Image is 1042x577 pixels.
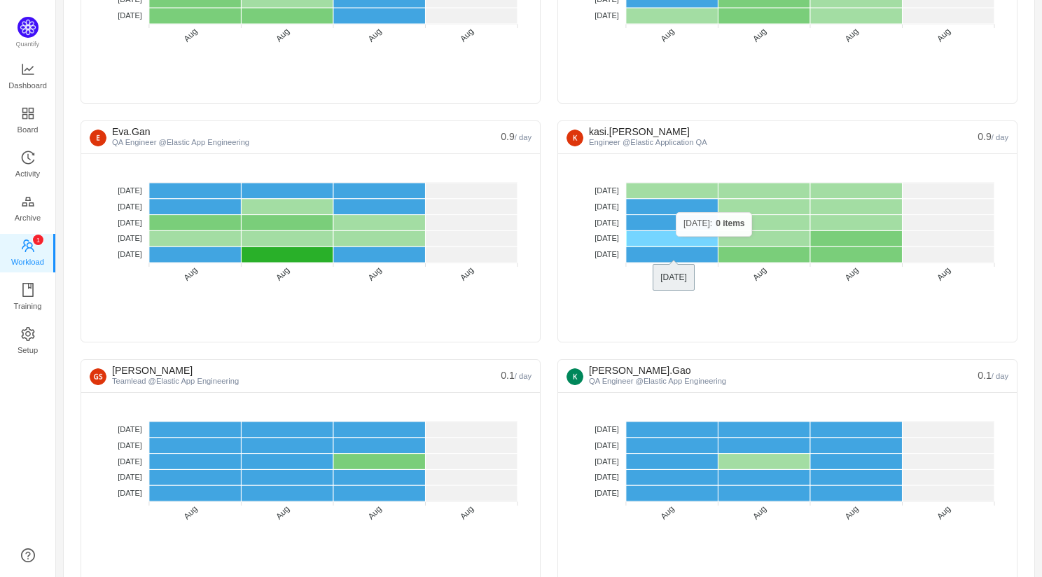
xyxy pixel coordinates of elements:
tspan: Aug [366,26,384,43]
tspan: [DATE] [595,473,619,481]
a: Setup [21,328,35,356]
a: Board [21,107,35,135]
i: icon: history [21,151,35,165]
tspan: Aug [458,26,475,43]
tspan: Aug [458,265,475,282]
tspan: [DATE] [118,186,142,195]
tspan: Aug [843,265,861,282]
tspan: [DATE] [118,441,142,450]
tspan: Aug [274,26,291,43]
tspan: [DATE] [595,186,619,195]
tspan: [DATE] [595,202,619,211]
tspan: [DATE] [595,250,619,258]
tspan: Aug [366,265,384,282]
tspan: [DATE] [118,250,142,258]
tspan: Aug [659,265,676,282]
tspan: [DATE] [595,457,619,465]
tspan: [DATE] [118,489,142,497]
small: QA Engineer @Elastic App Engineering [589,377,726,385]
span: Training [13,292,41,320]
tspan: Aug [751,265,768,282]
span: 0.9 [501,131,532,142]
div: [PERSON_NAME] [90,360,501,392]
a: icon: question-circle [21,548,35,562]
tspan: Aug [935,503,952,521]
i: icon: setting [21,327,35,341]
tspan: Aug [935,26,952,43]
tspan: Aug [366,503,384,521]
span: Activity [15,160,40,188]
img: db9b0180374ef44ddef8c70ff2503082 [567,130,583,146]
img: 1d0c4340f4bd8f0c32c0dd536355cc89 [567,368,583,385]
tspan: Aug [843,503,861,521]
small: Engineer @Elastic Application QA [589,138,707,146]
div: Eva.Gan [90,121,501,153]
tspan: Aug [935,265,952,282]
tspan: Aug [274,265,291,282]
img: ea8db9e5c6f5a3944d83ad56a28492f6 [90,130,106,146]
span: Board [18,116,39,144]
i: icon: team [21,239,35,253]
tspan: Aug [659,503,676,521]
small: / day [515,372,532,380]
tspan: Aug [274,503,291,521]
i: icon: appstore [21,106,35,120]
i: icon: book [21,283,35,297]
span: 0.1 [978,370,1008,381]
tspan: Aug [182,503,200,521]
tspan: Aug [182,265,200,282]
span: Setup [18,336,38,364]
i: icon: line-chart [21,62,35,76]
tspan: [DATE] [595,234,619,242]
small: QA Engineer @Elastic App Engineering [112,138,249,146]
p: 1 [36,235,39,245]
tspan: Aug [843,26,861,43]
tspan: [DATE] [118,218,142,226]
tspan: Aug [659,26,676,43]
tspan: [DATE] [118,11,142,20]
tspan: [DATE] [118,202,142,211]
tspan: [DATE] [118,473,142,481]
span: Quantify [16,41,40,48]
a: icon: teamWorkload [21,239,35,267]
sup: 1 [33,235,43,245]
span: Workload [11,248,44,276]
tspan: [DATE] [118,234,142,242]
a: Activity [21,151,35,179]
span: Dashboard [8,71,47,99]
div: [PERSON_NAME].Gao [567,360,978,392]
tspan: [DATE] [118,457,142,465]
tspan: Aug [182,26,200,43]
tspan: [DATE] [595,489,619,497]
a: Dashboard [21,63,35,91]
small: / day [992,133,1008,141]
small: / day [992,372,1008,380]
img: Quantify [18,17,39,38]
a: Training [21,284,35,312]
tspan: [DATE] [595,441,619,450]
span: 0.9 [978,131,1008,142]
tspan: [DATE] [595,425,619,433]
span: Archive [15,204,41,232]
tspan: [DATE] [595,11,619,20]
a: Archive [21,195,35,223]
tspan: Aug [751,26,768,43]
i: icon: gold [21,195,35,209]
div: kasi.[PERSON_NAME] [567,121,978,153]
span: 0.1 [501,370,532,381]
small: Teamlead @Elastic App Engineering [112,377,239,385]
tspan: [DATE] [595,218,619,226]
small: / day [515,133,532,141]
tspan: Aug [458,503,475,521]
tspan: Aug [751,503,768,521]
img: 6302ab40e0c88ced8d81cdc6bc1016bb [90,368,106,385]
tspan: [DATE] [118,425,142,433]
